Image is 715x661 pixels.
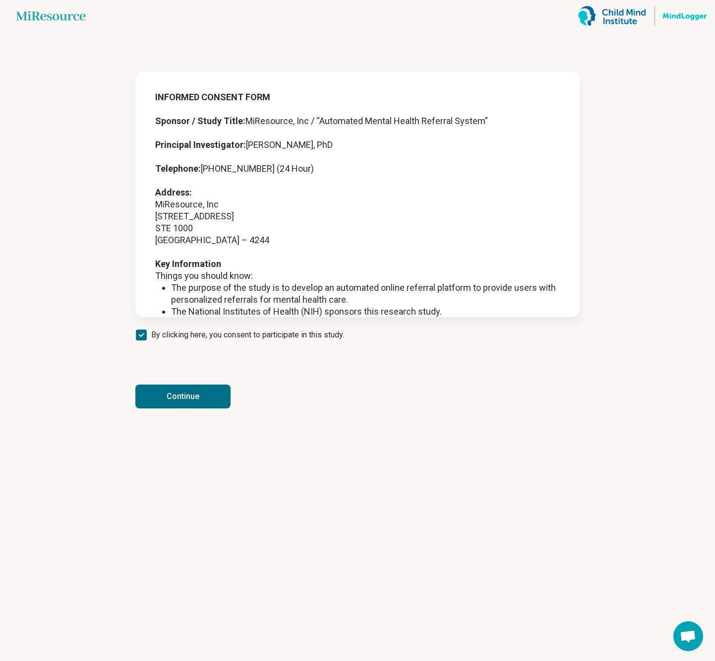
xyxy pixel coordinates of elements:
[155,259,221,269] strong: Key Information
[155,115,560,127] p: MiResource, Inc / “Automated Mental Health Referral System”
[155,270,560,282] p: Things you should know:
[155,92,270,102] strong: INFORMED CONSENT FORM
[155,116,245,126] strong: Sponsor / Study Title:
[155,163,201,174] strong: Telephone:
[151,329,344,341] span: By clicking here, you consent to participate in this study.
[155,139,246,150] strong: Principal Investigator:
[155,163,560,175] p: [PHONE_NUMBER] (24 Hour)
[673,621,703,651] div: Open chat
[171,282,560,306] li: The purpose of the study is to develop an automated online referral platform to provide users wit...
[135,385,231,408] button: Continue
[155,139,560,151] p: [PERSON_NAME], PhD
[155,187,560,246] p: MiResource, Inc [STREET_ADDRESS] STE 1000 [GEOGRAPHIC_DATA] – 4244
[171,306,560,318] li: The National Institutes of Health (NIH) sponsors this research study.
[155,187,192,198] strong: Address:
